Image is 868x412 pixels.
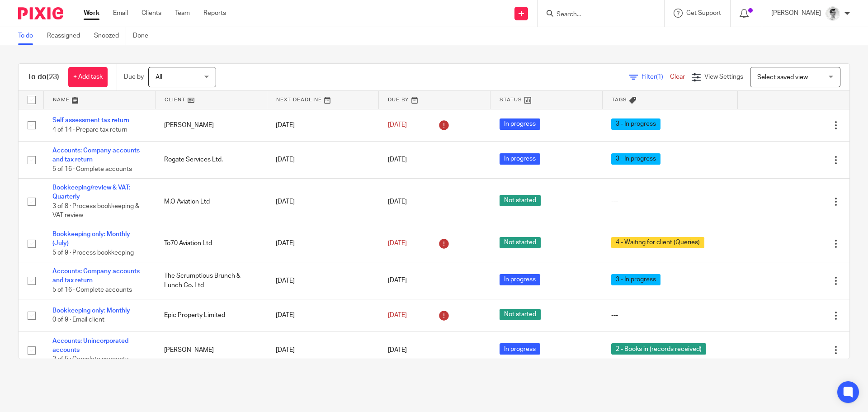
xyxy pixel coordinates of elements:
[52,127,127,133] span: 4 of 14 · Prepare tax return
[500,309,541,320] span: Not started
[757,74,808,81] span: Select saved view
[52,185,130,200] a: Bookkeeping/review & VAT: Quarterly
[52,147,140,163] a: Accounts: Company accounts and tax return
[388,278,407,284] span: [DATE]
[500,195,541,206] span: Not started
[611,343,706,355] span: 2 - Books in (records received)
[556,11,637,19] input: Search
[84,9,99,18] a: Work
[28,72,59,82] h1: To do
[52,166,132,172] span: 5 of 16 · Complete accounts
[500,343,540,355] span: In progress
[203,9,226,18] a: Reports
[94,27,126,45] a: Snoozed
[267,141,378,178] td: [DATE]
[388,347,407,353] span: [DATE]
[113,9,128,18] a: Email
[642,74,670,80] span: Filter
[611,197,729,206] div: ---
[52,356,128,363] span: 2 of 5 · Complete accounts
[155,225,267,262] td: To70 Aviation Ltd
[52,287,132,293] span: 5 of 16 · Complete accounts
[388,240,407,246] span: [DATE]
[133,27,155,45] a: Done
[388,199,407,205] span: [DATE]
[52,308,130,314] a: Bookkeeping only: Monthly
[52,231,130,246] a: Bookkeeping only: Monthly (July)
[704,74,743,80] span: View Settings
[670,74,685,80] a: Clear
[18,27,40,45] a: To do
[267,262,378,299] td: [DATE]
[52,203,139,219] span: 3 of 8 · Process bookkeeping & VAT review
[47,73,59,81] span: (23)
[611,311,729,320] div: ---
[388,312,407,318] span: [DATE]
[52,250,134,256] span: 5 of 9 · Process bookkeeping
[611,153,660,165] span: 3 - In progress
[656,74,663,80] span: (1)
[142,9,161,18] a: Clients
[155,262,267,299] td: The Scrumptious Brunch & Lunch Co. Ltd
[47,27,87,45] a: Reassigned
[267,331,378,369] td: [DATE]
[500,237,541,248] span: Not started
[155,141,267,178] td: Rogate Services Ltd.
[611,118,660,130] span: 3 - In progress
[52,317,104,323] span: 0 of 9 · Email client
[267,109,378,141] td: [DATE]
[155,179,267,225] td: M.O Aviation Ltd
[612,97,627,102] span: Tags
[771,9,821,18] p: [PERSON_NAME]
[500,274,540,285] span: In progress
[52,338,128,353] a: Accounts: Unincorporated accounts
[175,9,190,18] a: Team
[155,109,267,141] td: [PERSON_NAME]
[388,156,407,163] span: [DATE]
[267,299,378,331] td: [DATE]
[611,237,704,248] span: 4 - Waiting for client (Queries)
[686,10,721,16] span: Get Support
[52,268,140,284] a: Accounts: Company accounts and tax return
[267,225,378,262] td: [DATE]
[500,153,540,165] span: In progress
[52,117,129,123] a: Self assessment tax return
[267,179,378,225] td: [DATE]
[68,67,108,87] a: + Add task
[826,6,840,21] img: Adam_2025.jpg
[155,331,267,369] td: [PERSON_NAME]
[388,122,407,128] span: [DATE]
[124,72,144,81] p: Due by
[18,7,63,19] img: Pixie
[156,74,162,81] span: All
[611,274,660,285] span: 3 - In progress
[500,118,540,130] span: In progress
[155,299,267,331] td: Epic Property Limited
